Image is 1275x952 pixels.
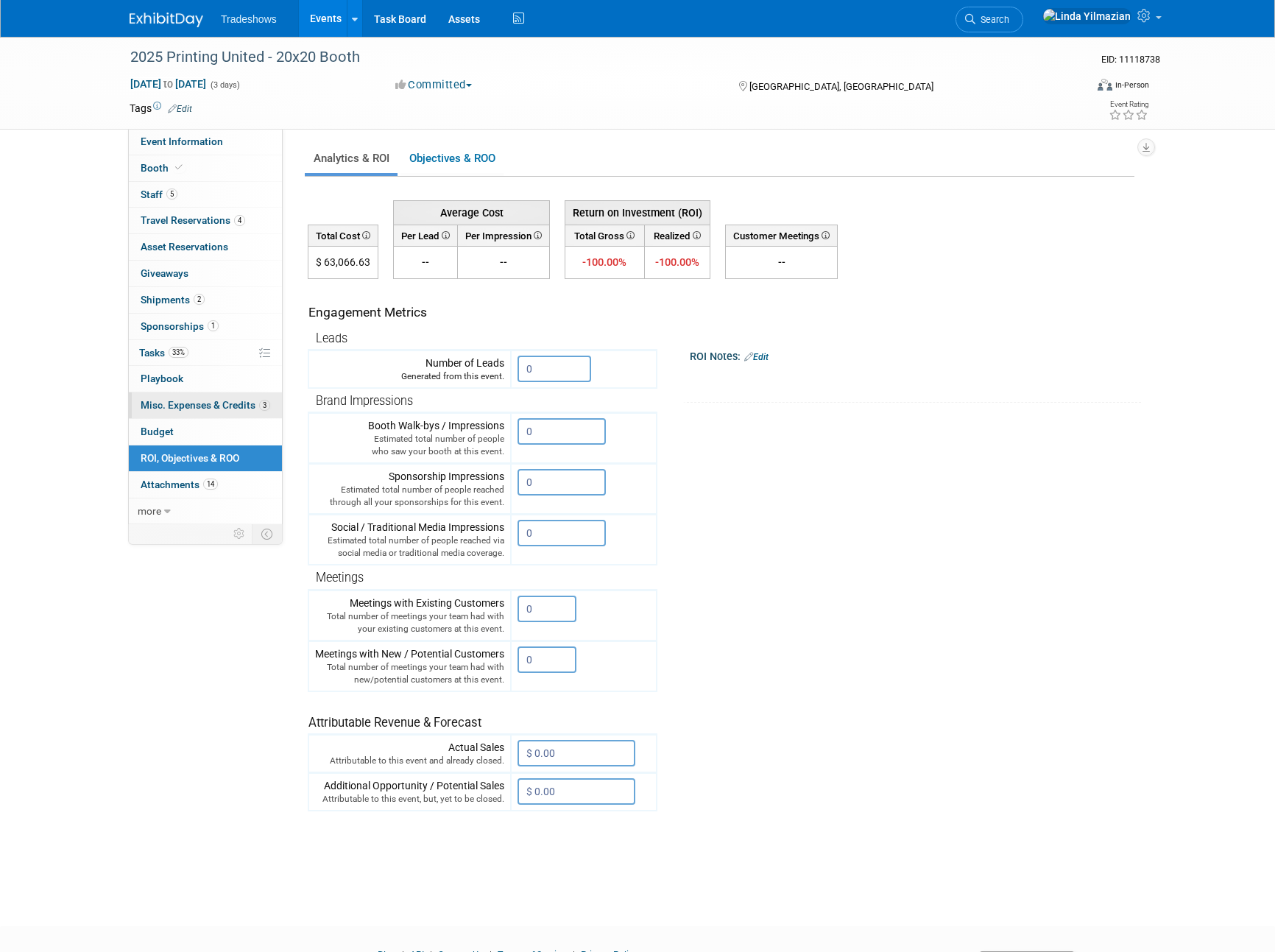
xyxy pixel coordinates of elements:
div: Attributable to this event, but, yet to be closed. [315,793,504,805]
a: Staff5 [129,182,282,208]
button: Committed [390,77,478,93]
div: Total number of meetings your team had with new/potential customers at this event. [315,661,504,686]
img: Format-Inperson.png [1098,79,1112,91]
a: Misc. Expenses & Credits3 [129,392,282,418]
div: Social / Traditional Media Impressions [315,520,504,560]
th: Per Lead [394,225,458,246]
img: ExhibitDay [130,13,203,27]
span: -- [500,256,507,268]
span: Search [975,14,1009,25]
span: Playbook [141,373,183,384]
i: Booth reservation complete [175,163,183,172]
td: Tags [130,101,192,116]
span: 2 [194,294,205,305]
span: Travel Reservations [141,214,245,226]
span: Booth [141,162,186,174]
a: Attachments14 [129,472,282,498]
div: In-Person [1115,80,1149,91]
span: [GEOGRAPHIC_DATA], [GEOGRAPHIC_DATA] [749,81,933,92]
th: Realized [644,225,710,246]
span: Giveaways [141,267,188,279]
div: Meetings with New / Potential Customers [315,646,504,686]
a: ROI, Objectives & ROO [129,445,282,471]
a: Edit [744,352,769,362]
span: 1 [208,320,219,331]
span: Brand Impressions [316,394,413,408]
div: Generated from this event. [315,370,504,383]
span: Event ID: 11118738 [1101,54,1160,65]
a: Shipments2 [129,287,282,313]
span: -- [422,256,429,268]
div: Engagement Metrics [308,303,651,322]
a: Budget [129,419,282,445]
a: more [129,498,282,524]
div: Meetings with Existing Customers [315,596,504,635]
span: Misc. Expenses & Credits [141,399,270,411]
span: Event Information [141,135,223,147]
th: Total Cost [308,225,378,246]
td: Personalize Event Tab Strip [227,524,252,543]
span: to [161,78,175,90]
div: Additional Opportunity / Potential Sales [315,778,504,805]
span: 14 [203,479,218,490]
span: Sponsorships [141,320,219,332]
span: Leads [316,331,347,345]
span: Budget [141,426,174,437]
div: Estimated total number of people reached via social media or traditional media coverage. [315,535,504,560]
a: Search [956,7,1023,32]
div: Sponsorship Impressions [315,469,504,509]
div: Total number of meetings your team had with your existing customers at this event. [315,610,504,635]
td: $ 63,066.63 [308,247,378,279]
span: [DATE] [DATE] [130,77,207,91]
div: Actual Sales [315,740,504,767]
div: Event Format [997,77,1149,99]
th: Return on Investment (ROI) [565,200,710,225]
th: Per Impression [458,225,550,246]
span: -100.00% [655,255,699,269]
div: ROI Notes: [690,345,1141,364]
span: 33% [169,347,188,358]
div: Attributable Revenue & Forecast [308,696,649,732]
a: Asset Reservations [129,234,282,260]
span: Staff [141,188,177,200]
th: Customer Meetings [726,225,838,246]
a: Event Information [129,129,282,155]
div: -- [732,255,831,269]
a: Playbook [129,366,282,392]
a: Travel Reservations4 [129,208,282,233]
span: -100.00% [582,255,626,269]
a: Edit [168,104,192,114]
span: 5 [166,188,177,200]
span: ROI, Objectives & ROO [141,452,239,464]
div: 2025 Printing United - 20x20 Booth [125,44,1062,71]
th: Total Gross [565,225,645,246]
span: Attachments [141,479,218,490]
div: Attributable to this event and already closed. [315,755,504,767]
span: 4 [234,215,245,226]
div: Event Rating [1109,101,1148,108]
span: more [138,505,161,517]
div: Number of Leads [315,356,504,383]
th: Average Cost [394,200,550,225]
span: 3 [259,400,270,411]
span: Meetings [316,571,364,585]
span: Asset Reservations [141,241,228,253]
td: Toggle Event Tabs [252,524,283,543]
a: Sponsorships1 [129,314,282,339]
span: (3 days) [209,80,240,90]
a: Booth [129,155,282,181]
a: Giveaways [129,261,282,286]
div: Estimated total number of people reached through all your sponsorships for this event. [315,484,504,509]
div: Booth Walk-bys / Impressions [315,418,504,458]
a: Tasks33% [129,340,282,366]
span: Shipments [141,294,205,306]
span: Tasks [139,347,188,359]
img: Linda Yilmazian [1042,8,1131,24]
a: Analytics & ROI [305,144,398,173]
span: Tradeshows [221,13,277,25]
a: Objectives & ROO [400,144,504,173]
div: Estimated total number of people who saw your booth at this event. [315,433,504,458]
